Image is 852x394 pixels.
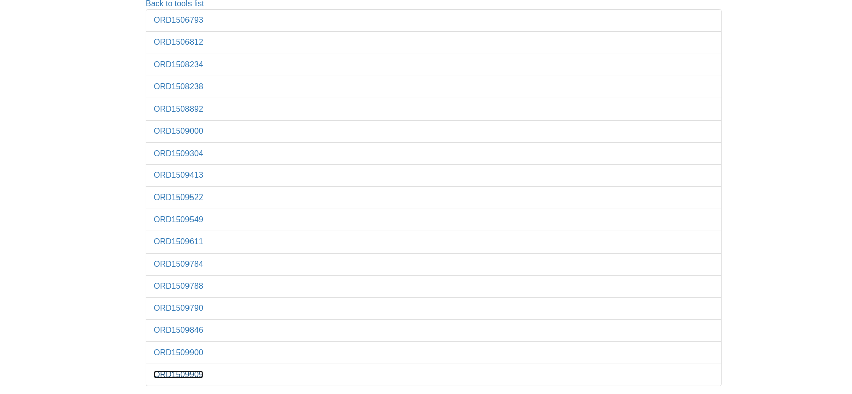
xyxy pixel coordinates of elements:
[154,171,203,179] a: ORD1509413
[154,38,203,46] a: ORD1506812
[154,149,203,158] a: ORD1509304
[154,348,203,357] a: ORD1509900
[154,82,203,91] a: ORD1508238
[154,60,203,69] a: ORD1508234
[154,304,203,312] a: ORD1509790
[154,193,203,202] a: ORD1509522
[154,105,203,113] a: ORD1508892
[154,16,203,24] a: ORD1506793
[154,260,203,268] a: ORD1509784
[154,237,203,246] a: ORD1509611
[154,326,203,334] a: ORD1509846
[154,215,203,224] a: ORD1509549
[154,282,203,290] a: ORD1509788
[154,370,203,379] a: ORD1509909
[154,127,203,135] a: ORD1509000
